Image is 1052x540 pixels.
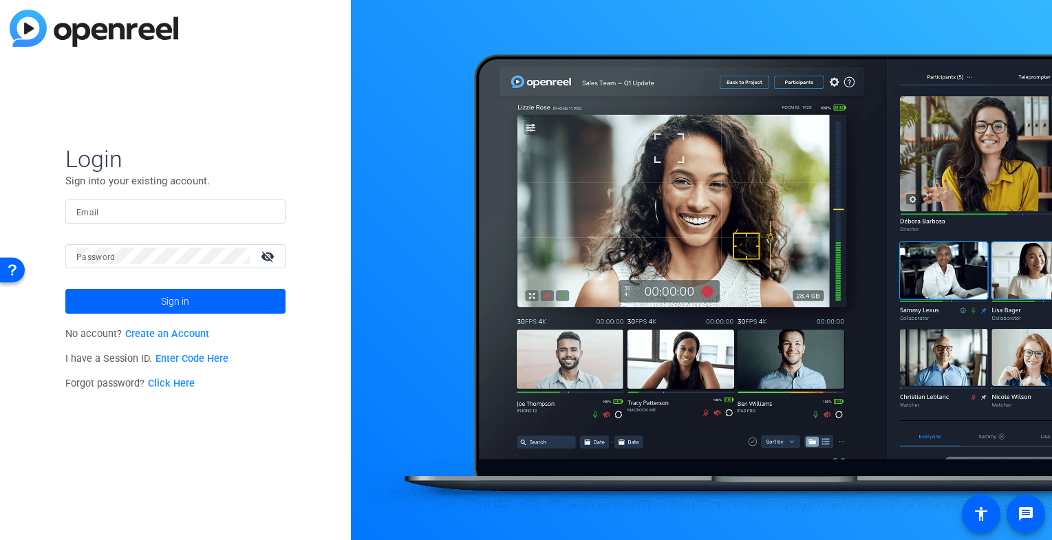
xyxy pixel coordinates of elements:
[161,284,189,318] span: Sign in
[65,289,286,314] button: Sign in
[155,353,228,365] a: Enter Code Here
[10,10,178,47] img: blue-gradient.svg
[65,144,286,173] span: Login
[76,203,275,219] input: Enter Email Address
[65,378,195,389] span: Forgot password?
[65,328,209,340] span: No account?
[148,378,195,389] a: Click Here
[65,173,286,188] p: Sign into your existing account.
[65,353,228,365] span: I have a Session ID.
[1018,506,1034,522] mat-icon: message
[76,208,99,217] mat-label: Email
[973,506,989,522] mat-icon: accessibility
[76,252,116,262] mat-label: Password
[253,246,286,266] mat-icon: visibility_off
[125,328,209,340] a: Create an Account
